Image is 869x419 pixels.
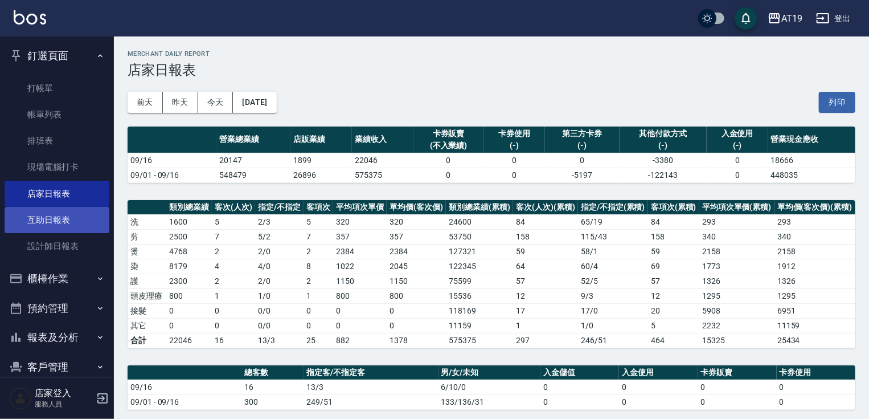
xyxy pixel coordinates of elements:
[128,92,163,113] button: 前天
[774,200,855,215] th: 單均價(客次價)(累積)
[128,380,241,394] td: 09/16
[777,394,855,409] td: 0
[128,127,855,183] table: a dense table
[241,365,304,380] th: 總客數
[620,168,707,182] td: -122143
[699,318,774,333] td: 2232
[513,244,578,259] td: 59
[648,229,699,244] td: 158
[578,200,648,215] th: 指定/不指定(累積)
[438,380,541,394] td: 6/10/0
[5,233,109,259] a: 設計師日報表
[777,365,855,380] th: 卡券使用
[578,214,648,229] td: 65 / 19
[578,229,648,244] td: 115 / 43
[774,274,855,288] td: 1326
[216,153,290,168] td: 20147
[387,229,446,244] td: 357
[166,244,212,259] td: 4768
[212,303,255,318] td: 0
[255,259,304,274] td: 4 / 0
[5,352,109,382] button: 客戶管理
[5,154,109,180] a: 現場電腦打卡
[333,229,387,244] td: 357
[774,288,855,303] td: 1295
[333,288,387,303] td: 800
[212,259,255,274] td: 4
[128,50,855,58] h2: Merchant Daily Report
[128,200,855,348] table: a dense table
[484,153,546,168] td: 0
[255,200,304,215] th: 指定/不指定
[648,303,699,318] td: 20
[545,153,619,168] td: 0
[333,318,387,333] td: 0
[304,229,333,244] td: 7
[548,128,616,140] div: 第三方卡券
[128,229,166,244] td: 剪
[304,394,438,409] td: 249/51
[484,168,546,182] td: 0
[166,214,212,229] td: 1600
[128,244,166,259] td: 燙
[811,8,855,29] button: 登出
[698,365,777,380] th: 卡券販賣
[241,380,304,394] td: 16
[166,288,212,303] td: 800
[698,394,777,409] td: 0
[648,274,699,288] td: 57
[5,101,109,128] a: 帳單列表
[9,387,32,410] img: Person
[438,394,541,409] td: 133/136/31
[241,394,304,409] td: 300
[777,380,855,394] td: 0
[513,318,578,333] td: 1
[255,229,304,244] td: 5 / 2
[128,318,166,333] td: 其它
[699,200,774,215] th: 平均項次單價(累積)
[212,200,255,215] th: 客次(人次)
[352,168,413,182] td: 575375
[163,92,198,113] button: 昨天
[648,288,699,303] td: 12
[128,274,166,288] td: 護
[699,259,774,274] td: 1773
[5,41,109,71] button: 釘選頁面
[768,127,855,153] th: 營業現金應收
[648,333,699,348] td: 464
[35,399,93,409] p: 服務人員
[578,274,648,288] td: 52 / 5
[128,333,166,348] td: 合計
[619,365,698,380] th: 入金使用
[255,214,304,229] td: 2 / 3
[304,380,438,394] td: 13/3
[290,127,352,153] th: 店販業績
[128,168,216,182] td: 09/01 - 09/16
[128,214,166,229] td: 洗
[255,333,304,348] td: 13/3
[446,303,513,318] td: 118169
[333,274,387,288] td: 1150
[387,288,446,303] td: 800
[648,318,699,333] td: 5
[446,214,513,229] td: 24600
[819,92,855,113] button: 列印
[387,318,446,333] td: 0
[774,259,855,274] td: 1912
[578,333,648,348] td: 246/51
[352,153,413,168] td: 22046
[387,259,446,274] td: 2045
[699,274,774,288] td: 1326
[5,323,109,352] button: 報表及分析
[5,207,109,233] a: 互助日報表
[622,140,704,152] div: (-)
[166,303,212,318] td: 0
[128,62,855,78] h3: 店家日報表
[487,140,543,152] div: (-)
[513,259,578,274] td: 64
[578,259,648,274] td: 60 / 4
[304,303,333,318] td: 0
[578,244,648,259] td: 58 / 1
[648,200,699,215] th: 客項次(累積)
[166,318,212,333] td: 0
